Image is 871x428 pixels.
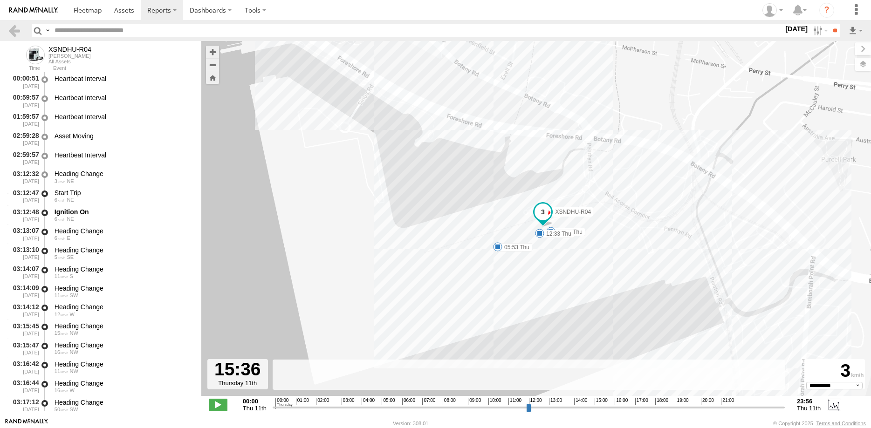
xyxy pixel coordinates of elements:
[55,349,69,355] span: 16
[55,379,192,387] div: Heading Change
[55,254,66,260] span: 5
[342,398,355,405] span: 03:00
[55,151,192,159] div: Heartbeat Interval
[7,24,21,37] a: Back to previous Page
[206,71,219,84] button: Zoom Home
[206,46,219,58] button: Zoom in
[55,303,192,311] div: Heading Change
[9,7,58,14] img: rand-logo.svg
[783,24,809,34] label: [DATE]
[55,216,66,222] span: 6
[7,378,40,395] div: 03:16:44 [DATE]
[55,189,192,197] div: Start Trip
[67,216,74,222] span: Heading: 60
[70,292,78,298] span: Heading: 217
[48,53,91,59] div: [PERSON_NAME]
[555,208,591,215] span: XSNDHU-R04
[7,225,40,243] div: 03:13:07 [DATE]
[488,398,501,405] span: 10:00
[67,235,70,241] span: Heading: 103
[7,66,40,71] div: Time
[819,3,834,18] i: ?
[422,398,435,405] span: 07:00
[701,398,714,405] span: 20:00
[55,265,192,273] div: Heading Change
[67,254,74,260] span: Heading: 139
[615,398,628,405] span: 16:00
[209,399,227,411] label: Play/Stop
[7,149,40,167] div: 02:59:57 [DATE]
[243,398,267,405] strong: 00:00
[7,169,40,186] div: 03:12:32 [DATE]
[55,398,192,407] div: Heading Change
[7,111,40,129] div: 01:59:57 [DATE]
[362,398,375,405] span: 04:00
[7,245,40,262] div: 03:13:10 [DATE]
[55,312,69,317] span: 12
[759,3,786,17] div: Quang MAC
[809,24,830,37] label: Search Filter Options
[529,398,542,405] span: 12:00
[296,398,309,405] span: 01:00
[243,405,267,412] span: Thu 11th Sep 2025
[55,246,192,254] div: Heading Change
[53,66,201,71] div: Event
[7,264,40,281] div: 03:14:07 [DATE]
[70,330,78,336] span: Heading: 294
[7,302,40,319] div: 03:14:12 [DATE]
[55,322,192,330] div: Heading Change
[48,46,91,53] div: XSNDHU-R04 - View Asset History
[55,360,192,368] div: Heading Change
[70,387,75,393] span: Heading: 264
[721,398,734,405] span: 21:00
[508,398,521,405] span: 11:00
[7,92,40,109] div: 00:59:57 [DATE]
[5,419,48,428] a: Visit our Website
[55,75,192,83] div: Heartbeat Interval
[402,398,415,405] span: 06:00
[55,292,69,298] span: 11
[7,206,40,224] div: 03:12:48 [DATE]
[55,178,66,184] span: 3
[7,397,40,414] div: 03:17:12 [DATE]
[806,360,864,382] div: 3
[655,398,668,405] span: 18:00
[7,283,40,300] div: 03:14:09 [DATE]
[574,398,587,405] span: 14:00
[816,421,866,426] a: Terms and Conditions
[676,398,689,405] span: 19:00
[55,132,192,140] div: Asset Moving
[48,59,91,64] div: All Assets
[275,398,292,408] span: 00:00
[55,208,192,216] div: Ignition On
[70,349,78,355] span: Heading: 330
[7,359,40,376] div: 03:16:42 [DATE]
[393,421,428,426] div: Version: 308.01
[55,407,69,412] span: 50
[55,284,192,292] div: Heading Change
[55,113,192,121] div: Heartbeat Interval
[55,197,66,203] span: 6
[55,341,192,349] div: Heading Change
[540,230,574,238] label: 12:33 Thu
[55,273,69,279] span: 11
[797,405,821,412] span: Thu 11th Sep 2025
[55,330,69,336] span: 15
[549,398,562,405] span: 13:00
[70,312,75,317] span: Heading: 255
[70,273,73,279] span: Heading: 187
[67,197,74,203] span: Heading: 60
[55,94,192,102] div: Heartbeat Interval
[797,398,821,405] strong: 23:56
[55,368,69,374] span: 11
[7,320,40,338] div: 03:15:45 [DATE]
[55,235,66,241] span: 6
[443,398,456,405] span: 08:00
[7,130,40,148] div: 02:59:28 [DATE]
[848,24,864,37] label: Export results as...
[382,398,395,405] span: 05:00
[7,187,40,204] div: 03:12:47 [DATE]
[70,368,78,374] span: Heading: 298
[316,398,329,405] span: 02:00
[55,227,192,235] div: Heading Change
